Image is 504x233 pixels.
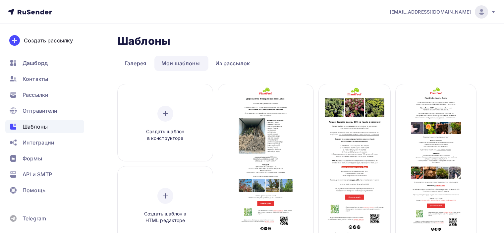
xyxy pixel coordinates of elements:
div: Создать рассылку [24,36,73,44]
span: Telegram [23,214,46,222]
a: Шаблоны [5,120,84,133]
span: API и SMTP [23,170,52,178]
a: Отправители [5,104,84,117]
span: Интеграции [23,139,54,146]
span: Отправители [23,107,58,115]
a: Рассылки [5,88,84,101]
span: Создать шаблон в HTML редакторе [134,210,197,224]
span: Контакты [23,75,48,83]
span: [EMAIL_ADDRESS][DOMAIN_NAME] [390,9,471,15]
span: Рассылки [23,91,48,99]
a: Из рассылок [208,56,257,71]
h2: Шаблоны [118,34,170,48]
span: Дашборд [23,59,48,67]
a: Контакты [5,72,84,86]
span: Шаблоны [23,123,48,131]
span: Помощь [23,186,45,194]
span: Формы [23,154,42,162]
a: [EMAIL_ADDRESS][DOMAIN_NAME] [390,5,496,19]
a: Галерея [118,56,153,71]
span: Создать шаблон в конструкторе [134,128,197,142]
a: Формы [5,152,84,165]
a: Дашборд [5,56,84,70]
a: Мои шаблоны [154,56,207,71]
